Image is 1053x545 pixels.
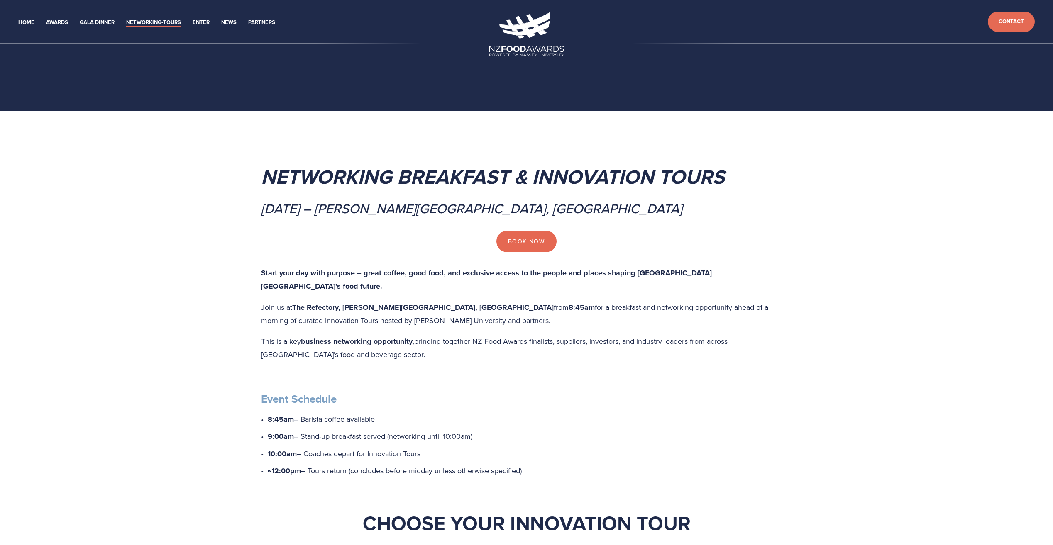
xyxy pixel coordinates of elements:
a: Home [18,18,34,27]
p: – Barista coffee available [268,413,792,426]
p: Join us at from for a breakfast and networking opportunity ahead of a morning of curated Innovati... [261,301,792,327]
em: Networking Breakfast & Innovation Tours [261,162,725,191]
p: – Coaches depart for Innovation Tours [268,447,792,461]
h1: Choose Your Innovation Tour [261,511,792,535]
strong: Start your day with purpose – great coffee, good food, and exclusive access to the people and pla... [261,268,714,292]
a: Awards [46,18,68,27]
p: – Stand-up breakfast served (networking until 10:00am) [268,430,792,443]
strong: 8:45am [268,414,294,425]
strong: 9:00am [268,431,294,442]
strong: The Refectory, [PERSON_NAME][GEOGRAPHIC_DATA], [GEOGRAPHIC_DATA] [292,302,554,313]
p: – Tours return (concludes before midday unless otherwise specified) [268,464,792,478]
a: Enter [193,18,210,27]
strong: ~12:00pm [268,465,301,476]
em: [DATE] – [PERSON_NAME][GEOGRAPHIC_DATA], [GEOGRAPHIC_DATA] [261,199,682,218]
a: Partners [248,18,275,27]
a: News [221,18,237,27]
strong: Event Schedule [261,391,337,407]
strong: 10:00am [268,448,297,459]
strong: business networking opportunity, [301,336,414,347]
strong: 8:45am [569,302,595,313]
a: Book Now [496,231,557,252]
a: Contact [988,12,1035,32]
a: Networking-Tours [126,18,181,27]
p: This is a key bringing together NZ Food Awards finalists, suppliers, investors, and industry lead... [261,335,792,361]
a: Gala Dinner [80,18,115,27]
